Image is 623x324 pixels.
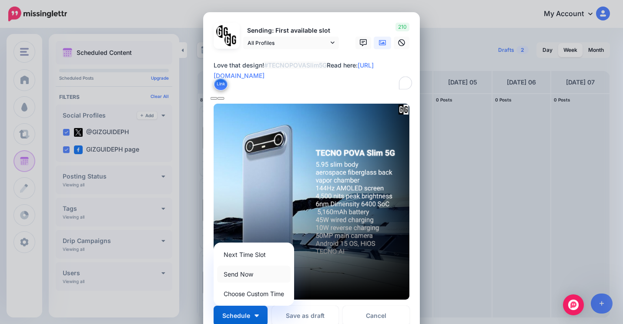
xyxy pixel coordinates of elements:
[214,243,294,306] div: Schedule
[217,266,291,283] a: Send Now
[222,313,250,319] span: Schedule
[224,34,237,46] img: JT5sWCfR-79925.png
[214,104,409,300] img: DK8OX2ZXQ4M63FHP4RVLY6U3HWR5GBU7.png
[243,37,339,49] a: All Profiles
[214,78,228,91] button: Link
[216,25,229,38] img: 353459792_649996473822713_4483302954317148903_n-bsa138318.png
[214,60,414,91] textarea: To enrich screen reader interactions, please activate Accessibility in Grammarly extension settings
[563,294,584,315] div: Open Intercom Messenger
[217,285,291,302] a: Choose Custom Time
[395,23,409,31] span: 210
[243,26,339,36] p: Sending: First available slot
[255,314,259,317] img: arrow-down-white.png
[217,246,291,263] a: Next Time Slot
[214,60,414,81] div: Love that design! Read here:
[248,38,328,47] span: All Profiles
